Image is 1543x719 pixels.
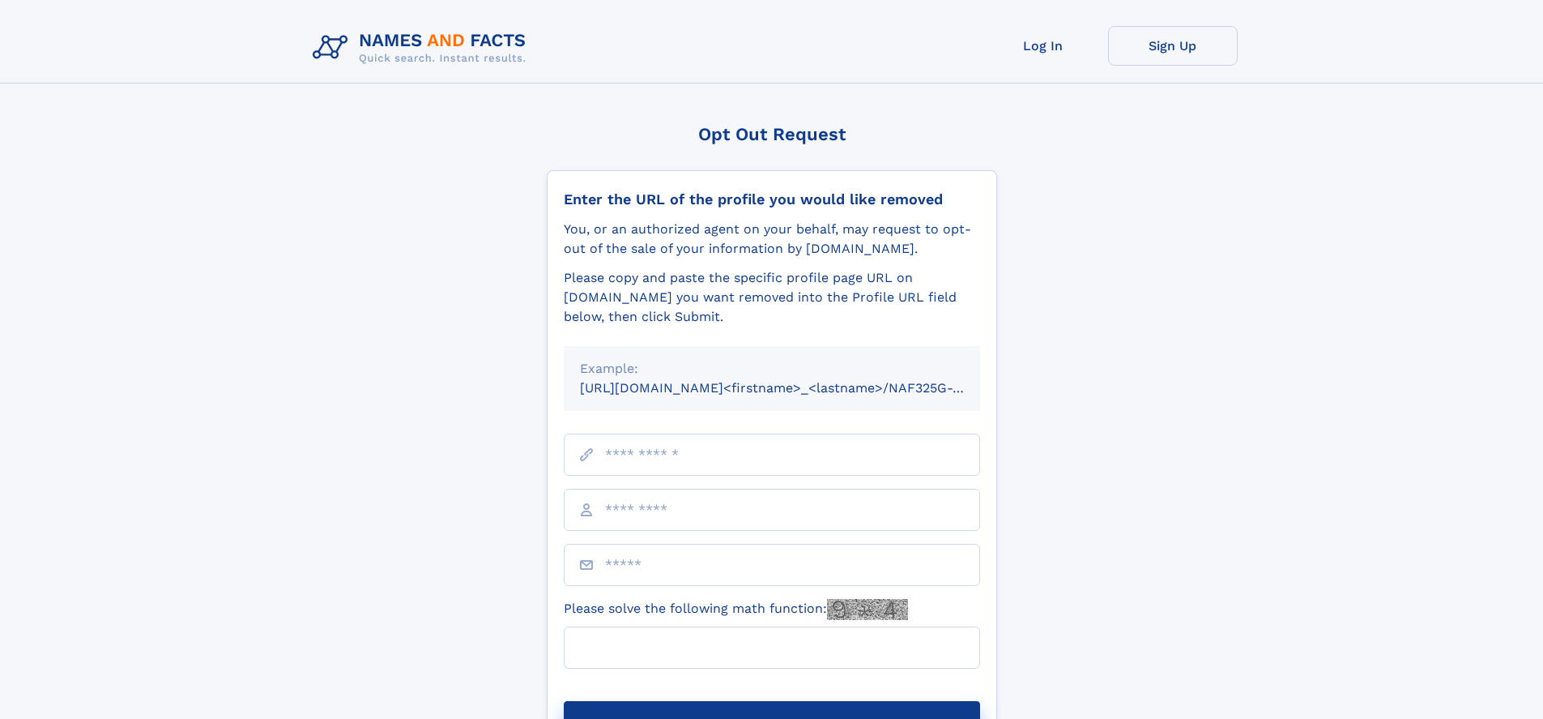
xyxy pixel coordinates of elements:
[564,599,908,620] label: Please solve the following math function:
[580,359,964,379] div: Example:
[1108,26,1238,66] a: Sign Up
[564,268,980,327] div: Please copy and paste the specific profile page URL on [DOMAIN_NAME] you want removed into the Pr...
[547,124,997,144] div: Opt Out Request
[306,26,539,70] img: Logo Names and Facts
[580,380,1011,396] small: [URL][DOMAIN_NAME]<firstname>_<lastname>/NAF325G-xxxxxxxx
[564,220,980,259] div: You, or an authorized agent on your behalf, may request to opt-out of the sale of your informatio...
[978,26,1108,66] a: Log In
[564,190,980,208] div: Enter the URL of the profile you would like removed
